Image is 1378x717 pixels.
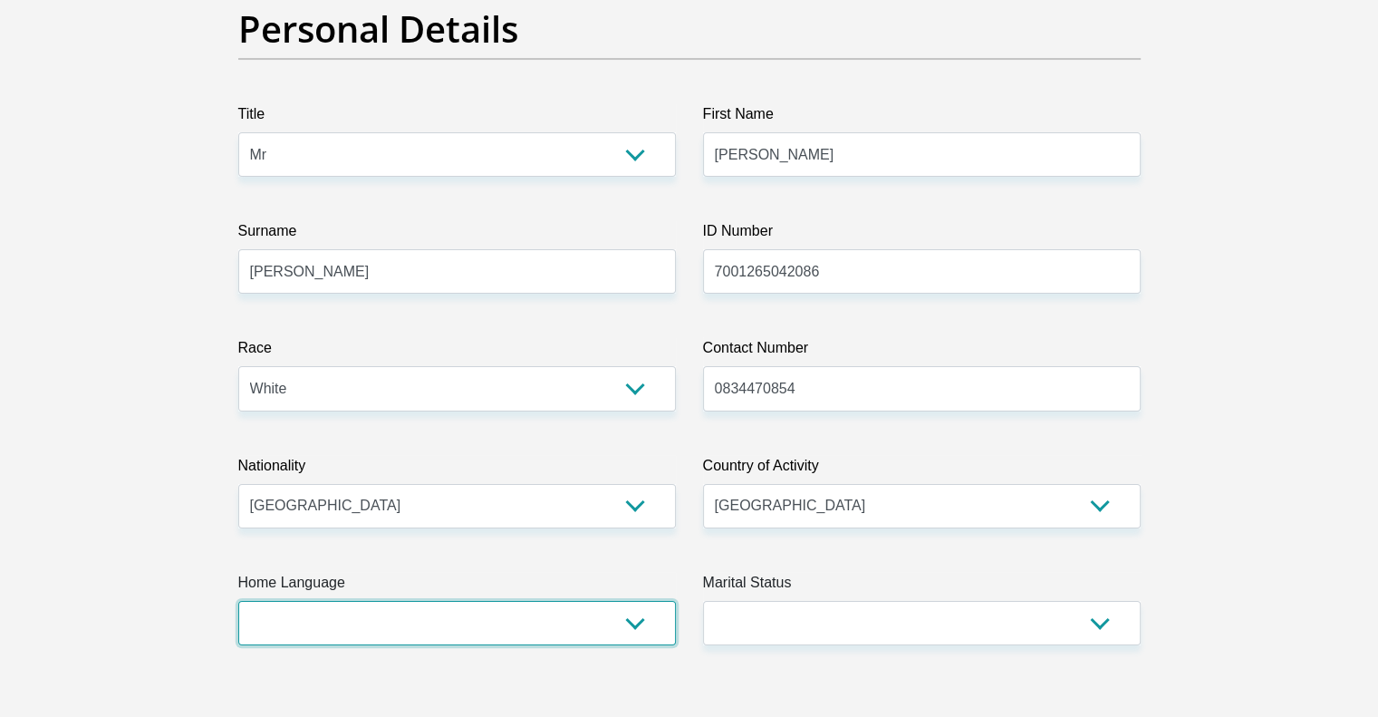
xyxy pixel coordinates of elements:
[703,572,1141,601] label: Marital Status
[703,455,1141,484] label: Country of Activity
[238,249,676,294] input: Surname
[703,337,1141,366] label: Contact Number
[238,337,676,366] label: Race
[238,7,1141,51] h2: Personal Details
[703,249,1141,294] input: ID Number
[238,572,676,601] label: Home Language
[703,103,1141,132] label: First Name
[238,103,676,132] label: Title
[238,220,676,249] label: Surname
[238,455,676,484] label: Nationality
[703,220,1141,249] label: ID Number
[703,366,1141,411] input: Contact Number
[703,132,1141,177] input: First Name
